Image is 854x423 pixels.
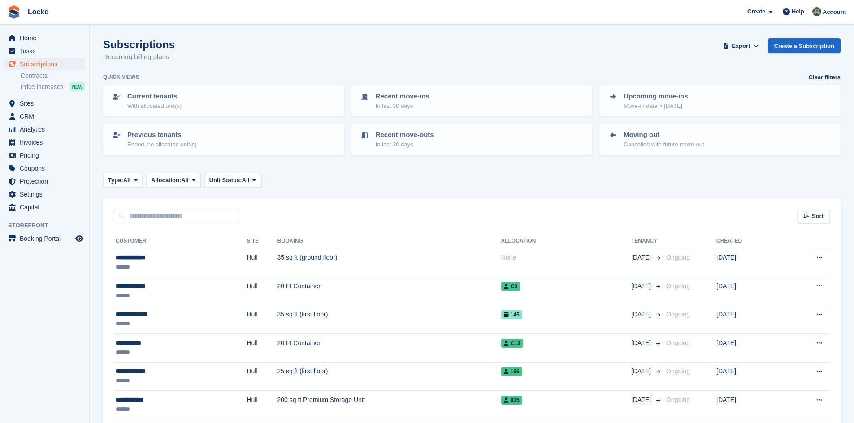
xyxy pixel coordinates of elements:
[103,173,143,188] button: Type: All
[277,362,501,391] td: 25 sq ft (first floor)
[204,173,261,188] button: Unit Status: All
[277,305,501,334] td: 35 sq ft (first floor)
[277,234,501,248] th: Booking
[209,176,242,185] span: Unit Status:
[666,282,690,290] span: Ongoing
[277,391,501,419] td: 200 sq ft Premium Storage Unit
[631,338,653,348] span: [DATE]
[4,232,85,245] a: menu
[4,45,85,57] a: menu
[376,130,434,140] p: Recent move-outs
[631,253,653,262] span: [DATE]
[624,102,688,111] p: Move-in date > [DATE]
[4,58,85,70] a: menu
[812,212,824,221] span: Sort
[624,130,704,140] p: Moving out
[376,102,429,111] p: In last 30 days
[247,362,277,391] td: Hull
[20,149,74,162] span: Pricing
[4,175,85,188] a: menu
[631,367,653,376] span: [DATE]
[20,123,74,136] span: Analytics
[8,221,89,230] span: Storefront
[123,176,131,185] span: All
[108,176,123,185] span: Type:
[716,333,782,362] td: [DATE]
[20,136,74,149] span: Invoices
[7,5,21,19] img: stora-icon-8386f47178a22dfd0bd8f6a31ec36ba5ce8667c1dd55bd0f319d3a0aa187defe.svg
[20,110,74,123] span: CRM
[631,395,653,405] span: [DATE]
[823,8,846,17] span: Account
[352,86,592,115] a: Recent move-ins In last 30 days
[127,102,182,111] p: With allocated unit(s)
[624,91,688,102] p: Upcoming move-ins
[721,38,761,53] button: Export
[103,52,175,62] p: Recurring billing plans
[242,176,250,185] span: All
[4,110,85,123] a: menu
[127,130,197,140] p: Previous tenants
[666,311,690,318] span: Ongoing
[631,234,663,248] th: Tenancy
[4,188,85,201] a: menu
[501,253,631,262] div: None
[716,248,782,277] td: [DATE]
[20,175,74,188] span: Protection
[747,7,765,16] span: Create
[103,38,175,51] h1: Subscriptions
[20,45,74,57] span: Tasks
[501,396,522,405] span: 035
[600,86,840,115] a: Upcoming move-ins Move-in date > [DATE]
[732,42,750,51] span: Export
[716,391,782,419] td: [DATE]
[146,173,201,188] button: Allocation: All
[501,367,522,376] span: 196
[247,277,277,305] td: Hull
[624,140,704,149] p: Cancelled with future move-out
[181,176,189,185] span: All
[247,234,277,248] th: Site
[277,248,501,277] td: 35 sq ft (ground floor)
[4,97,85,110] a: menu
[376,140,434,149] p: In last 30 days
[20,232,74,245] span: Booking Portal
[792,7,804,16] span: Help
[501,310,522,319] span: 145
[666,254,690,261] span: Ongoing
[74,233,85,244] a: Preview store
[600,124,840,154] a: Moving out Cancelled with future move-out
[808,73,841,82] a: Clear filters
[20,162,74,175] span: Coupons
[247,248,277,277] td: Hull
[20,97,74,110] span: Sites
[4,136,85,149] a: menu
[277,277,501,305] td: 20 Ft Container
[666,339,690,346] span: Ongoing
[716,234,782,248] th: Created
[501,282,520,291] span: C3
[4,32,85,44] a: menu
[104,86,343,115] a: Current tenants With allocated unit(s)
[631,282,653,291] span: [DATE]
[247,305,277,334] td: Hull
[127,140,197,149] p: Ended, no allocated unit(s)
[716,305,782,334] td: [DATE]
[21,82,85,92] a: Price increases NEW
[127,91,182,102] p: Current tenants
[631,310,653,319] span: [DATE]
[21,72,85,80] a: Contracts
[666,396,690,403] span: Ongoing
[4,162,85,175] a: menu
[352,124,592,154] a: Recent move-outs In last 30 days
[104,124,343,154] a: Previous tenants Ended, no allocated unit(s)
[4,201,85,214] a: menu
[20,32,74,44] span: Home
[716,277,782,305] td: [DATE]
[21,83,64,91] span: Price increases
[501,234,631,248] th: Allocation
[24,4,52,19] a: Lockd
[20,188,74,201] span: Settings
[247,333,277,362] td: Hull
[70,82,85,91] div: NEW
